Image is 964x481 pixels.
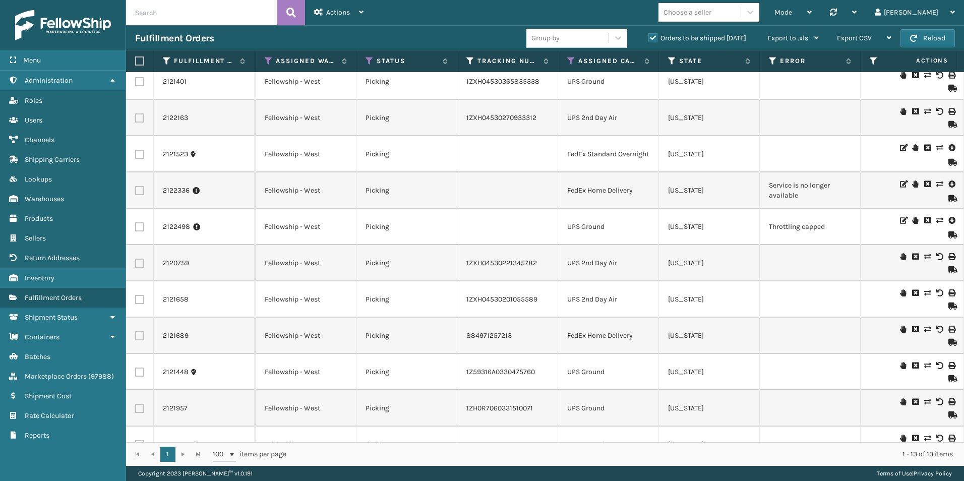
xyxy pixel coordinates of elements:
i: On Hold [900,435,906,442]
span: Menu [23,56,41,65]
i: Cancel Fulfillment Order [912,289,918,296]
div: 1 - 13 of 13 items [300,449,953,459]
td: UPS 2nd Day Air [558,100,659,136]
i: Void Label [936,362,942,369]
a: 2121658 [163,294,189,305]
i: Cancel Fulfillment Order [924,217,930,224]
i: Print Label [948,289,954,296]
td: Fellowship - West [256,281,356,318]
span: Marketplace Orders [25,372,87,381]
span: Rate Calculator [25,411,74,420]
i: Print Label [948,108,954,115]
span: Export to .xls [767,34,808,42]
i: Void Label [936,435,942,442]
span: Users [25,116,42,125]
i: Void Label [936,398,942,405]
i: Change shipping [936,217,942,224]
td: FedEx Standard Overnight [558,136,659,172]
i: On Hold [900,72,906,79]
i: Change shipping [924,435,930,442]
a: 2122498 [163,222,190,232]
span: Shipment Cost [25,392,72,400]
span: Warehouses [25,195,64,203]
i: Mark as Shipped [948,266,954,273]
td: Picking [356,172,457,209]
i: On Hold [900,108,906,115]
a: 2121523 [163,149,188,159]
td: FedEx Home Delivery [558,172,659,209]
label: Assigned Warehouse [276,56,337,66]
span: Shipment Status [25,313,78,322]
i: Void Label [936,289,942,296]
span: Sellers [25,234,46,243]
i: Change shipping [924,72,930,79]
td: FedEx Home Delivery [558,318,659,354]
i: Change shipping [936,181,942,188]
label: Status [377,56,438,66]
i: Pull Label [948,215,954,225]
i: Void Label [936,326,942,333]
span: Fulfillment Orders [25,293,82,302]
span: items per page [213,447,286,462]
i: Pull Label [948,143,954,153]
i: Change shipping [924,362,930,369]
td: [US_STATE] [659,390,760,427]
span: Administration [25,76,73,85]
i: Edit [900,217,906,224]
td: UPS Ground [558,209,659,245]
span: Mode [774,8,792,17]
i: Change shipping [924,326,930,333]
span: Batches [25,352,50,361]
i: Mark as Shipped [948,303,954,310]
a: 2122163 [163,113,188,123]
div: Choose a seller [664,7,711,18]
a: 1ZH0R7060331510071 [466,404,533,412]
i: Print Label [948,253,954,260]
i: Edit [900,181,906,188]
i: On Hold [900,326,906,333]
a: 1Z59316A0330475760 [466,368,535,376]
td: Fellowship - West [256,318,356,354]
a: 2121401 [163,77,187,87]
a: 2121689 [163,331,189,341]
h3: Fulfillment Orders [135,32,214,44]
td: Picking [356,136,457,172]
i: Print Label [948,326,954,333]
label: Fulfillment Order Id [174,56,235,66]
i: Cancel Fulfillment Order [912,253,918,260]
i: Change shipping [924,289,930,296]
i: Mark as Shipped [948,159,954,166]
a: 2121448 [163,367,189,377]
label: Pallet Name [881,56,942,66]
td: Fellowship - West [256,209,356,245]
a: 884971257213 [466,331,512,340]
td: [US_STATE] [659,427,760,463]
i: Print Label [948,72,954,79]
span: Channels [25,136,54,144]
i: Cancel Fulfillment Order [912,72,918,79]
td: [US_STATE] [659,100,760,136]
i: On Hold [900,253,906,260]
td: Fellowship - West [256,354,356,390]
a: 2122028 [163,440,190,450]
td: Picking [356,318,457,354]
td: Fellowship - West [256,427,356,463]
span: Return Addresses [25,254,80,262]
span: Actions [884,52,954,69]
span: Export CSV [837,34,872,42]
span: Lookups [25,175,52,184]
i: Cancel Fulfillment Order [924,181,930,188]
span: Inventory [25,274,54,282]
td: Fellowship - West [256,390,356,427]
span: 100 [213,449,228,459]
td: [US_STATE] [659,281,760,318]
a: 1 [160,447,175,462]
td: UPS Ground [558,390,659,427]
i: Print Label [948,398,954,405]
label: Tracking Number [477,56,538,66]
i: On Hold [912,144,918,151]
div: Group by [531,33,560,43]
span: Reports [25,431,49,440]
td: Fellowship - West [256,245,356,281]
i: Void Label [936,108,942,115]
